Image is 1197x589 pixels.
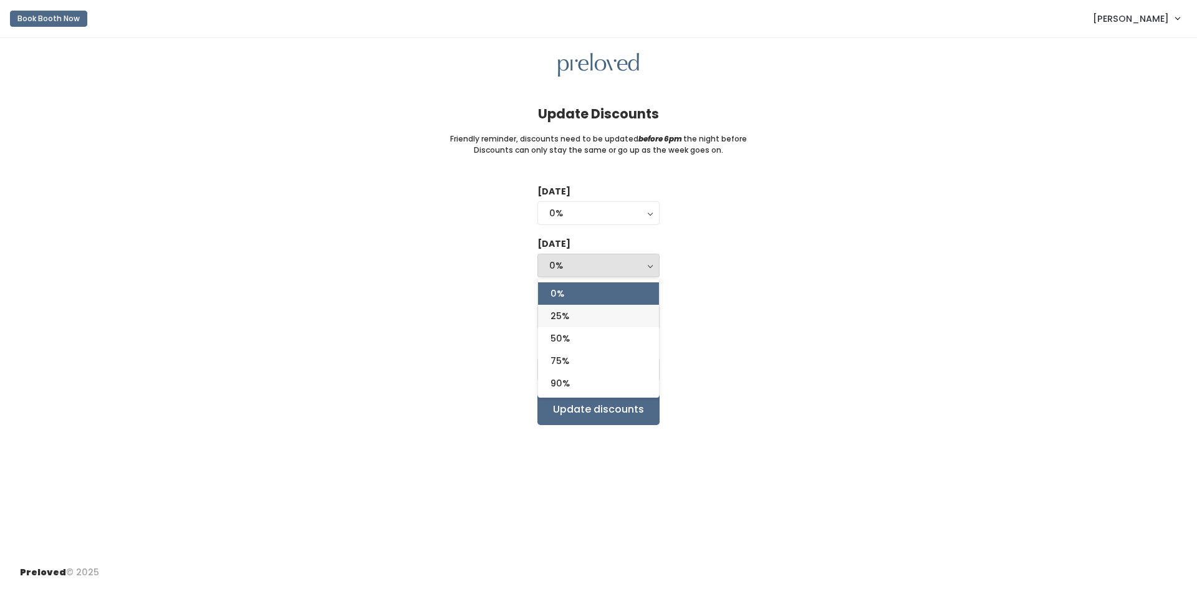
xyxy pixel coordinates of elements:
div: 0% [549,206,648,220]
span: 50% [550,332,570,345]
small: Discounts can only stay the same or go up as the week goes on. [474,145,723,156]
h4: Update Discounts [538,107,659,121]
span: 75% [550,354,569,368]
label: [DATE] [537,185,570,198]
button: 0% [537,254,660,277]
input: Update discounts [537,394,660,425]
a: [PERSON_NAME] [1080,5,1192,32]
span: [PERSON_NAME] [1093,12,1169,26]
div: 0% [549,259,648,272]
span: 25% [550,309,569,323]
span: Preloved [20,566,66,578]
span: 90% [550,376,570,390]
label: [DATE] [537,237,570,251]
button: Book Booth Now [10,11,87,27]
span: 0% [550,287,564,300]
a: Book Booth Now [10,5,87,32]
small: Friendly reminder, discounts need to be updated the night before [450,133,747,145]
img: preloved logo [558,53,639,77]
i: before 6pm [638,133,682,144]
div: © 2025 [20,556,99,579]
button: 0% [537,201,660,225]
